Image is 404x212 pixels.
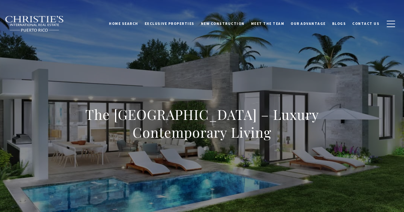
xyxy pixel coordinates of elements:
[201,21,245,26] span: New Construction
[329,16,349,32] a: Blogs
[332,21,346,26] span: Blogs
[145,21,194,26] span: Exclusive Properties
[352,21,379,26] span: Contact Us
[141,16,198,32] a: Exclusive Properties
[248,16,288,32] a: Meet the Team
[61,106,343,141] h1: The [GEOGRAPHIC_DATA] – Luxury Contemporary Living
[287,16,329,32] a: Our Advantage
[291,21,326,26] span: Our Advantage
[5,16,64,32] img: Christie's International Real Estate black text logo
[198,16,248,32] a: New Construction
[106,16,141,32] a: Home Search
